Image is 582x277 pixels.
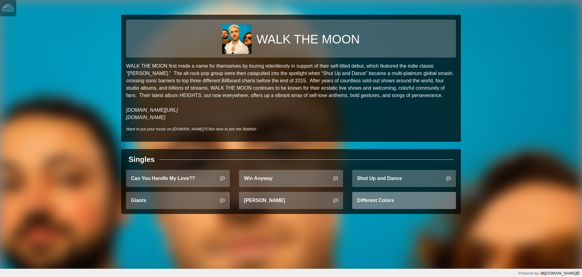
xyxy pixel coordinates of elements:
[539,271,580,275] a: [DOMAIN_NAME]
[239,170,343,187] a: Win Anyway
[126,115,165,120] a: [DOMAIN_NAME]
[540,271,545,276] img: logo-color-e1b8fa5219d03fcd66317c3d3cfaab08a3c62fe3c3b9b34d55d8365b78b1766b.png
[126,127,256,131] i: Want to put your music on [DOMAIN_NAME]?
[352,170,456,187] a: Shut Up and Dance
[126,192,230,209] a: Giants
[126,62,456,121] p: WALK THE MOON first made a name for themselves by touring relentlessly in support of their self-t...
[352,192,456,209] a: Different Colors
[126,107,178,113] a: [DOMAIN_NAME][URL]
[518,270,580,276] div: Powered by
[206,127,256,131] a: Click here to join the Waitlist!
[222,24,252,54] img: 338b1fbd381984b11e422ecb6bdac12289548b1f83705eb59faa29187b674643.jpg
[126,170,230,187] a: Can You Handle My Love??
[2,2,14,14] img: logo-white-4c48a5e4bebecaebe01ca5a9d34031cfd3d4ef9ae749242e8c4bf12ef99f53e8.png
[129,154,155,165] div: Singles
[239,192,343,209] a: [PERSON_NAME]
[256,32,360,47] h1: WALK THE MOON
